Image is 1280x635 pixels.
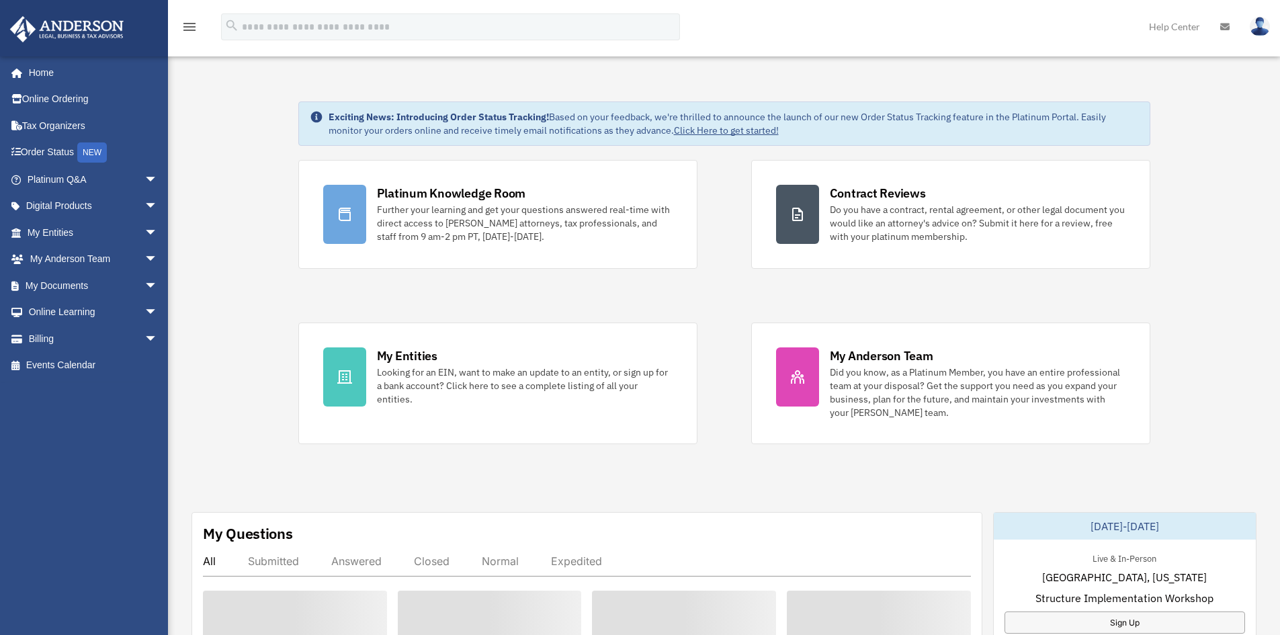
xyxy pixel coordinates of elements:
[1250,17,1270,36] img: User Pic
[298,323,697,444] a: My Entities Looking for an EIN, want to make an update to an entity, or sign up for a bank accoun...
[9,59,171,86] a: Home
[551,554,602,568] div: Expedited
[248,554,299,568] div: Submitted
[830,185,926,202] div: Contract Reviews
[414,554,450,568] div: Closed
[144,325,171,353] span: arrow_drop_down
[181,24,198,35] a: menu
[9,246,178,273] a: My Anderson Teamarrow_drop_down
[9,112,178,139] a: Tax Organizers
[830,203,1125,243] div: Do you have a contract, rental agreement, or other legal document you would like an attorney's ad...
[9,352,178,379] a: Events Calendar
[9,299,178,326] a: Online Learningarrow_drop_down
[1082,550,1167,564] div: Live & In-Person
[482,554,519,568] div: Normal
[331,554,382,568] div: Answered
[203,554,216,568] div: All
[1042,569,1207,585] span: [GEOGRAPHIC_DATA], [US_STATE]
[181,19,198,35] i: menu
[9,166,178,193] a: Platinum Q&Aarrow_drop_down
[377,185,526,202] div: Platinum Knowledge Room
[994,513,1256,540] div: [DATE]-[DATE]
[329,111,549,123] strong: Exciting News: Introducing Order Status Tracking!
[830,347,933,364] div: My Anderson Team
[77,142,107,163] div: NEW
[224,18,239,33] i: search
[6,16,128,42] img: Anderson Advisors Platinum Portal
[9,193,178,220] a: Digital Productsarrow_drop_down
[329,110,1139,137] div: Based on your feedback, we're thrilled to announce the launch of our new Order Status Tracking fe...
[830,366,1125,419] div: Did you know, as a Platinum Member, you have an entire professional team at your disposal? Get th...
[751,323,1150,444] a: My Anderson Team Did you know, as a Platinum Member, you have an entire professional team at your...
[751,160,1150,269] a: Contract Reviews Do you have a contract, rental agreement, or other legal document you would like...
[377,366,673,406] div: Looking for an EIN, want to make an update to an entity, or sign up for a bank account? Click her...
[144,299,171,327] span: arrow_drop_down
[144,166,171,194] span: arrow_drop_down
[144,219,171,247] span: arrow_drop_down
[144,272,171,300] span: arrow_drop_down
[9,139,178,167] a: Order StatusNEW
[9,272,178,299] a: My Documentsarrow_drop_down
[298,160,697,269] a: Platinum Knowledge Room Further your learning and get your questions answered real-time with dire...
[9,325,178,352] a: Billingarrow_drop_down
[1005,611,1245,634] a: Sign Up
[9,219,178,246] a: My Entitiesarrow_drop_down
[377,347,437,364] div: My Entities
[144,193,171,220] span: arrow_drop_down
[1035,590,1213,606] span: Structure Implementation Workshop
[674,124,779,136] a: Click Here to get started!
[9,86,178,113] a: Online Ordering
[144,246,171,273] span: arrow_drop_down
[377,203,673,243] div: Further your learning and get your questions answered real-time with direct access to [PERSON_NAM...
[203,523,293,544] div: My Questions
